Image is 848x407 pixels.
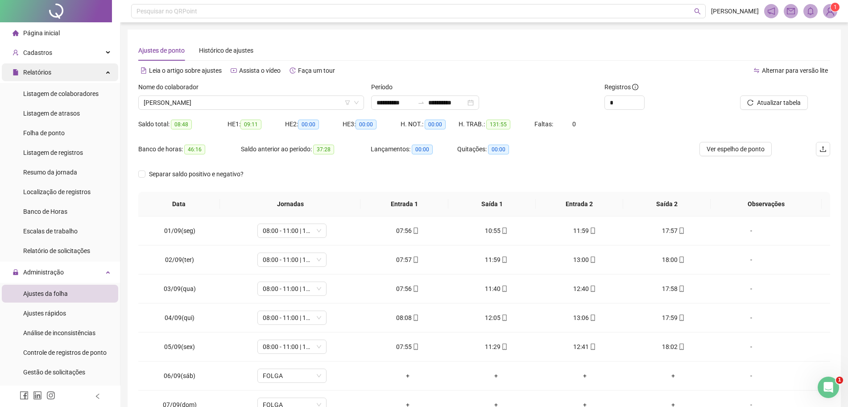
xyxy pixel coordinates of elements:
[636,284,711,294] div: 17:58
[360,192,448,216] th: Entrada 1
[834,4,837,10] span: 1
[807,7,815,15] span: bell
[23,49,52,56] span: Cadastros
[501,344,508,350] span: mobile
[12,269,19,275] span: lock
[589,257,596,263] span: mobile
[164,285,196,292] span: 03/09(qua)
[548,226,622,236] div: 11:59
[240,120,261,129] span: 09:11
[343,119,400,129] div: HE 3:
[762,67,828,74] span: Alternar para versão lite
[95,393,101,399] span: left
[572,120,576,128] span: 0
[313,145,334,154] span: 37:28
[23,149,83,156] span: Listagem de registros
[164,372,195,379] span: 06/09(sáb)
[459,313,534,323] div: 12:05
[548,284,622,294] div: 12:40
[589,286,596,292] span: mobile
[836,377,843,384] span: 1
[298,67,335,74] span: Faça um tour
[536,192,623,216] th: Entrada 2
[589,344,596,350] span: mobile
[149,67,222,74] span: Leia o artigo sobre ajustes
[220,192,361,216] th: Jornadas
[23,329,95,336] span: Análise de inconsistências
[23,69,51,76] span: Relatórios
[12,50,19,56] span: user-add
[501,286,508,292] span: mobile
[747,100,753,106] span: reload
[412,257,419,263] span: mobile
[678,228,685,234] span: mobile
[457,144,544,154] div: Quitações:
[412,286,419,292] span: mobile
[228,119,285,129] div: HE 1:
[345,100,350,105] span: filter
[23,269,64,276] span: Administração
[239,67,281,74] span: Assista o vídeo
[138,82,204,92] label: Nome do colaborador
[412,228,419,234] span: mobile
[354,100,359,105] span: down
[241,144,371,154] div: Saldo anterior ao período:
[46,391,55,400] span: instagram
[725,284,778,294] div: -
[144,96,359,109] span: LUANA VIEIRA DA CRUZ
[753,67,760,74] span: swap
[23,90,99,97] span: Listagem de colaboradores
[23,369,85,376] span: Gestão de solicitações
[501,228,508,234] span: mobile
[459,371,534,381] div: +
[740,96,808,110] button: Atualizar tabela
[356,120,376,129] span: 00:00
[604,82,638,92] span: Registros
[718,199,815,209] span: Observações
[548,342,622,352] div: 12:41
[459,342,534,352] div: 11:29
[418,99,425,106] span: swap-right
[725,371,778,381] div: -
[23,310,66,317] span: Ajustes rápidos
[636,313,711,323] div: 17:59
[459,284,534,294] div: 11:40
[589,228,596,234] span: mobile
[623,192,711,216] th: Saída 2
[298,120,319,129] span: 00:00
[725,342,778,352] div: -
[501,315,508,321] span: mobile
[184,145,205,154] span: 46:16
[725,226,778,236] div: -
[459,255,534,265] div: 11:59
[448,192,536,216] th: Saída 1
[486,120,510,129] span: 131:55
[138,47,185,54] span: Ajustes de ponto
[823,4,837,18] img: 80004
[165,256,194,263] span: 02/09(ter)
[711,192,822,216] th: Observações
[23,208,67,215] span: Banco de Horas
[199,47,253,54] span: Histórico de ajustes
[145,169,247,179] span: Separar saldo positivo e negativo?
[164,343,195,350] span: 05/09(sex)
[138,144,241,154] div: Banco de horas:
[23,247,90,254] span: Relatório de solicitações
[263,369,321,382] span: FOLGA
[707,144,765,154] span: Ver espelho de ponto
[23,169,77,176] span: Resumo da jornada
[678,257,685,263] span: mobile
[699,142,772,156] button: Ver espelho de ponto
[371,342,445,352] div: 07:55
[636,226,711,236] div: 17:57
[767,7,775,15] span: notification
[12,69,19,75] span: file
[412,145,433,154] span: 00:00
[459,226,534,236] div: 10:55
[725,313,778,323] div: -
[23,290,68,297] span: Ajustes da folha
[757,98,801,108] span: Atualizar tabela
[636,342,711,352] div: 18:02
[371,82,398,92] label: Período
[164,227,195,234] span: 01/09(seg)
